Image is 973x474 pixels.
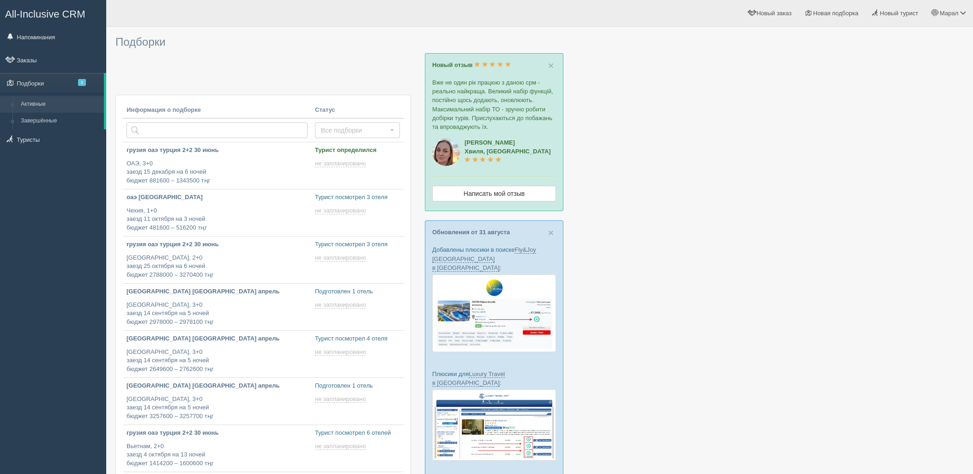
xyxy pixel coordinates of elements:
[123,189,311,236] a: оаэ [GEOGRAPHIC_DATA] Чехия, 1+0заезд 11 октября на 3 ночейбюджет 481600 – 516200 тңг
[315,160,368,167] a: не запланировано
[127,382,308,390] p: [GEOGRAPHIC_DATA] [GEOGRAPHIC_DATA] апрель
[315,443,366,450] span: не запланировано
[432,246,536,271] a: Fly&Joy [GEOGRAPHIC_DATA] в [GEOGRAPHIC_DATA]
[432,389,556,461] img: luxury-travel-%D0%BF%D0%BE%D0%B4%D0%B1%D0%BE%D1%80%D0%BA%D0%B0-%D1%81%D1%80%D0%BC-%D0%B4%D0%BB%D1...
[127,207,308,232] p: Чехия, 1+0 заезд 11 октября на 3 ночей бюджет 481600 – 516200 тңг
[940,10,958,17] span: Марал
[315,240,400,249] p: Турист посмотрел 3 отеля
[315,287,400,296] p: Подготовлен 1 отель
[0,0,106,26] a: All-Inclusive CRM
[127,442,308,468] p: Вьетнам, 2+0 заезд 4 октября на 13 ночей бюджет 1414200 – 1600600 тңг
[756,10,792,17] span: Новый заказ
[548,60,554,71] span: ×
[127,301,308,327] p: [GEOGRAPHIC_DATA], 3+0 заезд 14 сентября на 5 ночей бюджет 2978000 – 2978100 тңг
[321,126,388,135] span: Все подборки
[17,113,104,129] a: Завершённые
[432,245,556,272] p: Добавлены плюсики в поиске :
[123,142,311,189] a: грузия оаэ турция 2+2 30 июнь ОАЭ, 3+0заезд 15 декабря на 6 ночейбюджет 881600 – 1343500 тңг
[311,102,404,119] th: Статус
[78,79,86,86] span: 1
[315,443,368,450] a: не запланировано
[315,395,368,403] a: не запланировано
[315,207,366,214] span: не запланировано
[127,159,308,185] p: ОАЭ, 3+0 заезд 15 декабря на 6 ночей бюджет 881600 – 1343500 тңг
[432,370,556,387] p: Плюсики для :
[432,186,556,201] a: Написать мой отзыв
[880,10,918,17] span: Новый турист
[127,240,308,249] p: грузия оаэ турция 2+2 30 июнь
[315,207,368,214] a: не запланировано
[127,395,308,421] p: [GEOGRAPHIC_DATA], 3+0 заезд 14 сентября на 5 ночей бюджет 3257600 – 3257700 тңг
[315,429,400,438] p: Турист посмотрел 6 отелей
[813,10,858,17] span: Новая подборка
[123,378,311,425] a: [GEOGRAPHIC_DATA] [GEOGRAPHIC_DATA] апрель [GEOGRAPHIC_DATA], 3+0заезд 14 сентября на 5 ночейбюдж...
[432,61,511,68] a: Новый отзыв
[127,254,308,280] p: [GEOGRAPHIC_DATA], 2+0 заезд 25 октября на 6 ночей бюджет 2788000 – 3270400 тңг
[123,331,311,377] a: [GEOGRAPHIC_DATA] [GEOGRAPHIC_DATA] апрель [GEOGRAPHIC_DATA], 3+0заезд 14 сентября на 5 ночейбюдж...
[127,146,308,155] p: грузия оаэ турция 2+2 30 июнь
[315,122,400,138] button: Все подборки
[127,122,308,138] input: Поиск по стране или туристу
[315,348,368,356] a: не запланировано
[432,229,510,236] a: Обновления от 31 августа
[123,284,311,330] a: [GEOGRAPHIC_DATA] [GEOGRAPHIC_DATA] апрель [GEOGRAPHIC_DATA], 3+0заезд 14 сентября на 5 ночейбюдж...
[315,334,400,343] p: Турист посмотрел 4 отеля
[315,254,366,261] span: не запланировано
[315,382,400,390] p: Подготовлен 1 отель
[127,334,308,343] p: [GEOGRAPHIC_DATA] [GEOGRAPHIC_DATA] апрель
[315,301,368,309] a: не запланировано
[123,102,311,119] th: Информация о подборке
[548,61,554,70] button: Close
[315,301,366,309] span: не запланировано
[17,96,104,113] a: Активные
[432,78,556,131] p: Вже не один рік працюю з даною срм - реально найкраща. Великий набір функцій, постійно щось додаю...
[5,8,85,20] span: All-Inclusive CRM
[432,371,505,387] a: Luxury Travel в [GEOGRAPHIC_DATA]
[315,160,366,167] span: не запланировано
[127,348,308,374] p: [GEOGRAPHIC_DATA], 3+0 заезд 14 сентября на 5 ночей бюджет 2649600 – 2762600 тңг
[465,139,551,164] a: [PERSON_NAME]Хвиля, [GEOGRAPHIC_DATA]
[315,395,366,403] span: не запланировано
[123,237,311,283] a: грузия оаэ турция 2+2 30 июнь [GEOGRAPHIC_DATA], 2+0заезд 25 октября на 6 ночейбюджет 2788000 – 3...
[127,193,308,202] p: оаэ [GEOGRAPHIC_DATA]
[115,36,165,48] span: Подборки
[548,227,554,238] span: ×
[315,254,368,261] a: не запланировано
[123,425,311,472] a: грузия оаэ турция 2+2 30 июнь Вьетнам, 2+0заезд 4 октября на 13 ночейбюджет 1414200 – 1600600 тңг
[127,287,308,296] p: [GEOGRAPHIC_DATA] [GEOGRAPHIC_DATA] апрель
[548,228,554,237] button: Close
[315,146,400,155] p: Турист определился
[127,429,308,438] p: грузия оаэ турция 2+2 30 июнь
[432,274,556,352] img: fly-joy-de-proposal-crm-for-travel-agency.png
[315,348,366,356] span: не запланировано
[315,193,400,202] p: Турист посмотрел 3 отеля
